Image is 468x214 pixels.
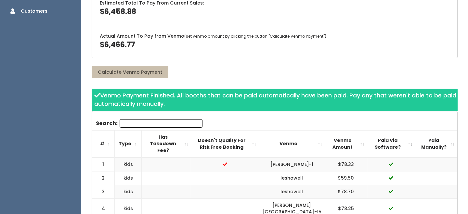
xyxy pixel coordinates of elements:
[325,157,367,171] td: $78.33
[96,119,202,128] label: Search:
[115,171,142,185] td: kids
[92,89,458,111] div: Venmo Payment Finished. All booths that can be paid automatically have been paid. Pay any that we...
[100,6,136,17] span: $6,458.88
[259,171,325,185] td: leshowell
[259,130,325,157] th: Venmo: activate to sort column ascending
[115,130,142,157] th: Type: activate to sort column ascending
[92,185,115,198] td: 3
[120,119,202,128] input: Search:
[92,157,115,171] td: 1
[21,8,47,15] div: Customers
[115,157,142,171] td: kids
[325,171,367,185] td: $59.50
[259,185,325,198] td: leshowell
[92,25,457,58] div: Actual Amount To Pay from Venmo
[184,33,326,39] span: (set venmo amount by clicking the button "Calculate Venmo Payment")
[325,130,367,157] th: Venmo Amount: activate to sort column ascending
[325,185,367,198] td: $78.70
[100,40,135,50] span: $6,466.77
[415,130,457,157] th: Paid Manually?: activate to sort column ascending
[259,157,325,171] td: [PERSON_NAME]-1
[92,66,168,78] button: Calculate Venmo Payment
[115,185,142,198] td: kids
[142,130,191,157] th: Has Takedown Fee?: activate to sort column ascending
[92,171,115,185] td: 2
[191,130,259,157] th: Doesn't Quality For Risk Free Booking : activate to sort column ascending
[367,130,415,157] th: Paid Via Software?: activate to sort column ascending
[92,130,115,157] th: #: activate to sort column ascending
